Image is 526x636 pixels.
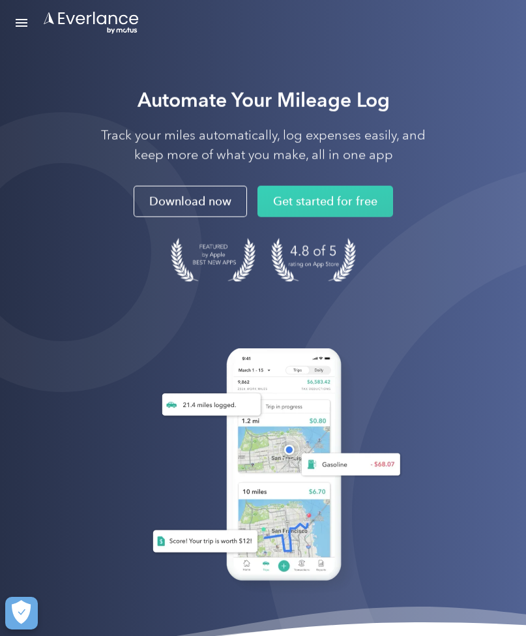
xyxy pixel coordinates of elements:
[5,597,38,629] button: Cookies Settings
[134,186,247,217] a: Download now
[42,10,140,35] a: Go to homepage
[257,186,393,217] a: Get started for free
[171,238,256,282] img: Badge for Featured by Apple Best New Apps
[271,238,356,282] img: 4.9 out of 5 stars on the app store
[136,337,409,596] img: Everlance, mileage tracker app, expense tracking app
[10,10,33,35] a: Open Menu
[137,88,389,112] strong: Automate Your Mileage Log
[100,126,426,165] p: Track your miles automatically, log expenses easily, and keep more of what you make, all in one app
